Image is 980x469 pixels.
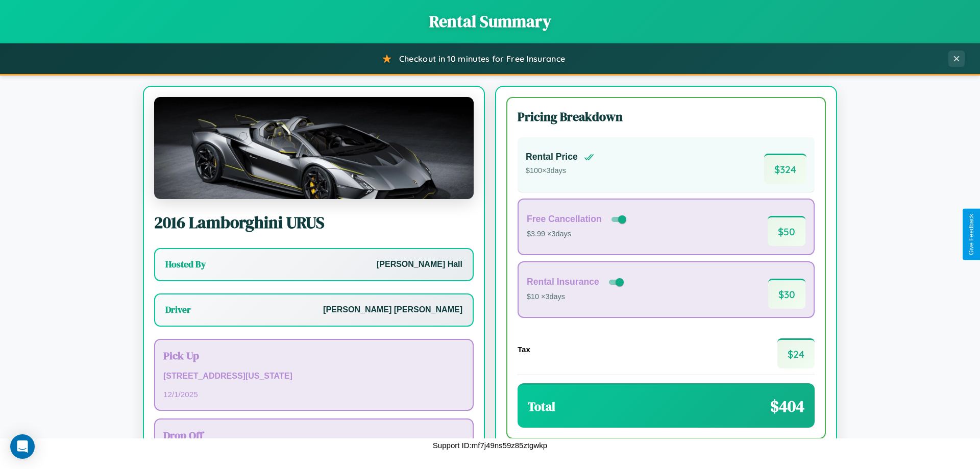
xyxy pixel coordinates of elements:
p: $10 × 3 days [527,290,626,304]
span: $ 324 [764,154,806,184]
p: $3.99 × 3 days [527,228,628,241]
p: 12 / 1 / 2025 [163,387,464,401]
img: Lamborghini URUS [154,97,474,199]
p: [STREET_ADDRESS][US_STATE] [163,369,464,384]
p: Support ID: mf7j49ns59z85ztgwkp [433,438,547,452]
h4: Rental Insurance [527,277,599,287]
span: $ 30 [768,279,805,309]
span: $ 50 [768,216,805,246]
p: $ 100 × 3 days [526,164,594,178]
h3: Total [528,398,555,415]
h3: Driver [165,304,191,316]
p: [PERSON_NAME] Hall [377,257,462,272]
div: Open Intercom Messenger [10,434,35,459]
div: Give Feedback [968,214,975,255]
p: [PERSON_NAME] [PERSON_NAME] [323,303,462,317]
span: $ 24 [777,338,815,368]
h3: Hosted By [165,258,206,270]
h1: Rental Summary [10,10,970,33]
h3: Pricing Breakdown [518,108,815,125]
h4: Free Cancellation [527,214,602,225]
h4: Rental Price [526,152,578,162]
h2: 2016 Lamborghini URUS [154,211,474,234]
h3: Pick Up [163,348,464,363]
span: Checkout in 10 minutes for Free Insurance [399,54,565,64]
span: $ 404 [770,395,804,417]
h4: Tax [518,345,530,354]
h3: Drop Off [163,428,464,442]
